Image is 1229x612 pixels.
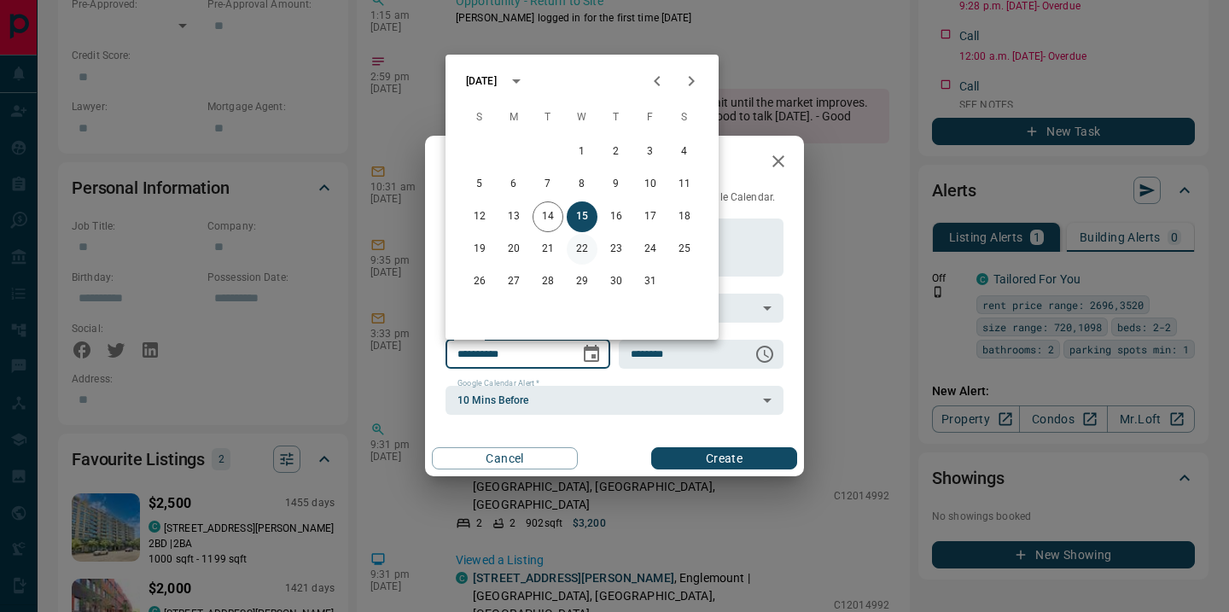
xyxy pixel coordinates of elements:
[533,169,563,200] button: 7
[457,378,539,389] label: Google Calendar Alert
[464,266,495,297] button: 26
[567,137,597,167] button: 1
[635,201,666,232] button: 17
[464,201,495,232] button: 12
[446,386,783,415] div: 10 Mins Before
[432,447,578,469] button: Cancel
[502,67,531,96] button: calendar view is open, switch to year view
[601,169,632,200] button: 9
[601,201,632,232] button: 16
[533,201,563,232] button: 14
[669,234,700,265] button: 25
[601,234,632,265] button: 23
[635,266,666,297] button: 31
[635,234,666,265] button: 24
[601,137,632,167] button: 2
[574,337,609,371] button: Choose date, selected date is Oct 15, 2025
[601,266,632,297] button: 30
[651,447,797,469] button: Create
[567,266,597,297] button: 29
[635,137,666,167] button: 3
[674,64,708,98] button: Next month
[567,101,597,135] span: Wednesday
[498,101,529,135] span: Monday
[640,64,674,98] button: Previous month
[567,234,597,265] button: 22
[464,234,495,265] button: 19
[669,137,700,167] button: 4
[669,101,700,135] span: Saturday
[748,337,782,371] button: Choose time, selected time is 6:00 AM
[635,169,666,200] button: 10
[631,332,653,343] label: Time
[669,201,700,232] button: 18
[464,169,495,200] button: 5
[533,234,563,265] button: 21
[533,266,563,297] button: 28
[498,266,529,297] button: 27
[425,136,541,190] h2: New Task
[635,101,666,135] span: Friday
[669,169,700,200] button: 11
[498,234,529,265] button: 20
[567,169,597,200] button: 8
[466,73,497,89] div: [DATE]
[498,201,529,232] button: 13
[567,201,597,232] button: 15
[464,101,495,135] span: Sunday
[457,332,479,343] label: Date
[498,169,529,200] button: 6
[601,101,632,135] span: Thursday
[533,101,563,135] span: Tuesday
